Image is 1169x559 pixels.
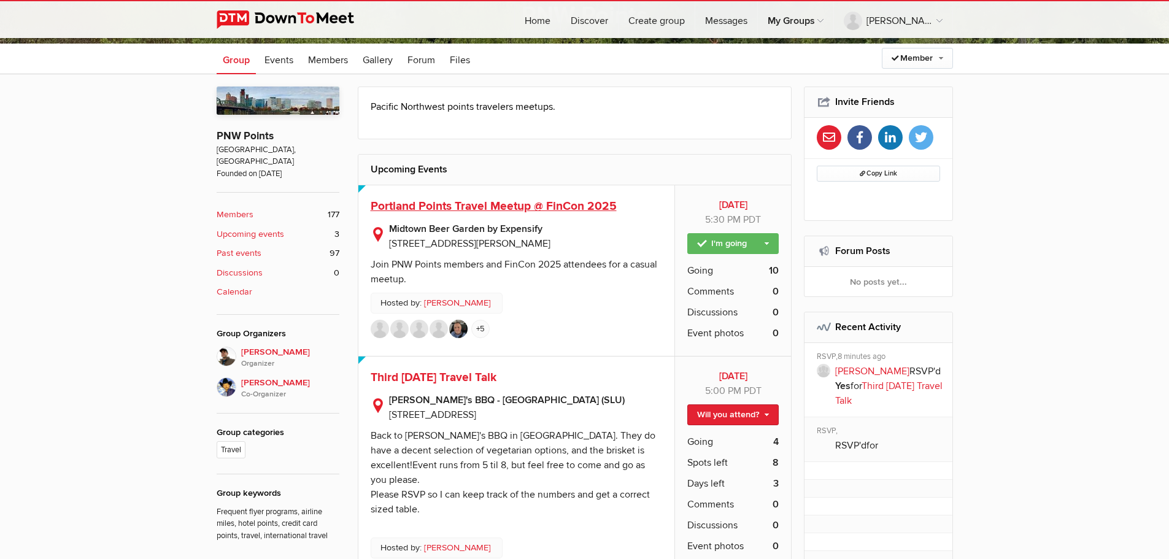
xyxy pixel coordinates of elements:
[241,345,339,370] span: [PERSON_NAME]
[687,233,779,254] a: I'm going
[357,44,399,74] a: Gallery
[217,426,339,439] div: Group categories
[773,326,779,341] b: 0
[835,364,944,408] p: RSVP'd for
[424,296,491,310] a: [PERSON_NAME]
[882,48,953,69] a: Member
[371,155,779,184] h2: Upcoming Events
[217,10,373,29] img: DownToMeet
[371,199,617,214] a: Portland Points Travel Meetup @ FinCon 2025
[687,434,713,449] span: Going
[371,293,503,314] p: Hosted by:
[687,476,725,491] span: Days left
[217,228,339,241] a: Upcoming events 3
[389,393,663,407] b: [PERSON_NAME]'s BBQ - [GEOGRAPHIC_DATA] (SLU)
[330,247,339,260] span: 97
[687,518,738,533] span: Discussions
[371,370,496,385] a: Third [DATE] Travel Talk
[334,266,339,280] span: 0
[817,166,940,182] button: Copy Link
[217,285,339,299] a: Calendar
[744,385,762,397] span: America/Los_Angeles
[217,247,339,260] a: Past events 97
[444,44,476,74] a: Files
[410,320,428,338] img: StephanS
[363,54,393,66] span: Gallery
[390,320,409,338] img: Carl240
[328,208,339,222] span: 177
[217,208,339,222] a: Members 177
[308,54,348,66] span: Members
[217,266,339,280] a: Discussions 0
[835,438,944,453] p: RSVP'd for
[687,404,779,425] a: Will you attend?
[217,347,339,370] a: [PERSON_NAME]Organizer
[835,245,890,257] a: Forum Posts
[835,380,943,407] a: Third [DATE] Travel Talk
[217,168,339,180] span: Founded on [DATE]
[401,44,441,74] a: Forum
[687,539,744,553] span: Event photos
[389,237,550,250] span: [STREET_ADDRESS][PERSON_NAME]
[817,312,940,342] h2: Recent Activity
[217,370,339,401] a: [PERSON_NAME]Co-Organizer
[449,320,468,338] img: Russ Revutski
[835,365,909,377] a: [PERSON_NAME]
[687,326,744,341] span: Event photos
[450,54,470,66] span: Files
[217,144,339,168] span: [GEOGRAPHIC_DATA], [GEOGRAPHIC_DATA]
[561,1,618,38] a: Discover
[217,487,339,500] div: Group keywords
[817,87,940,117] h2: Invite Friends
[217,285,252,299] b: Calendar
[758,1,833,38] a: My Groups
[217,87,339,115] img: PNW Points
[860,169,897,177] span: Copy Link
[471,320,490,338] a: +5
[430,320,448,338] img: Blake P.
[773,518,779,533] b: 0
[302,44,354,74] a: Members
[371,538,503,558] p: Hosted by:
[217,327,339,341] div: Group Organizers
[687,198,779,212] b: [DATE]
[687,263,713,278] span: Going
[817,426,944,438] div: RSVP,
[371,430,655,530] div: Back to [PERSON_NAME]'s BBQ in [GEOGRAPHIC_DATA]. They do have a decent selection of vegetarian o...
[241,389,339,400] i: Co-Organizer
[217,500,339,542] p: Frequent flyer programs, airline miles, hotel points, credit card points, travel, international t...
[217,247,261,260] b: Past events
[217,377,236,397] img: Dave Nuttall
[258,44,299,74] a: Events
[371,99,779,114] p: Pacific Northwest points travelers meetups.
[773,539,779,553] b: 0
[773,434,779,449] b: 4
[407,54,435,66] span: Forum
[334,228,339,241] span: 3
[743,214,761,226] span: America/Los_Angeles
[619,1,695,38] a: Create group
[705,214,741,226] span: 5:30 PM
[217,347,236,366] img: Stefan Krasowski
[817,352,944,364] div: RSVP,
[515,1,560,38] a: Home
[371,320,389,338] img: StevePolansky
[773,476,779,491] b: 3
[687,284,734,299] span: Comments
[217,228,284,241] b: Upcoming events
[695,1,757,38] a: Messages
[241,358,339,369] i: Organizer
[223,54,250,66] span: Group
[834,1,952,38] a: [PERSON_NAME]
[804,267,952,296] div: No posts yet...
[687,497,734,512] span: Comments
[389,222,663,236] b: Midtown Beer Garden by Expensify
[217,44,256,74] a: Group
[835,380,851,392] b: Yes
[217,208,253,222] b: Members
[241,376,339,401] span: [PERSON_NAME]
[424,541,491,555] a: [PERSON_NAME]
[687,305,738,320] span: Discussions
